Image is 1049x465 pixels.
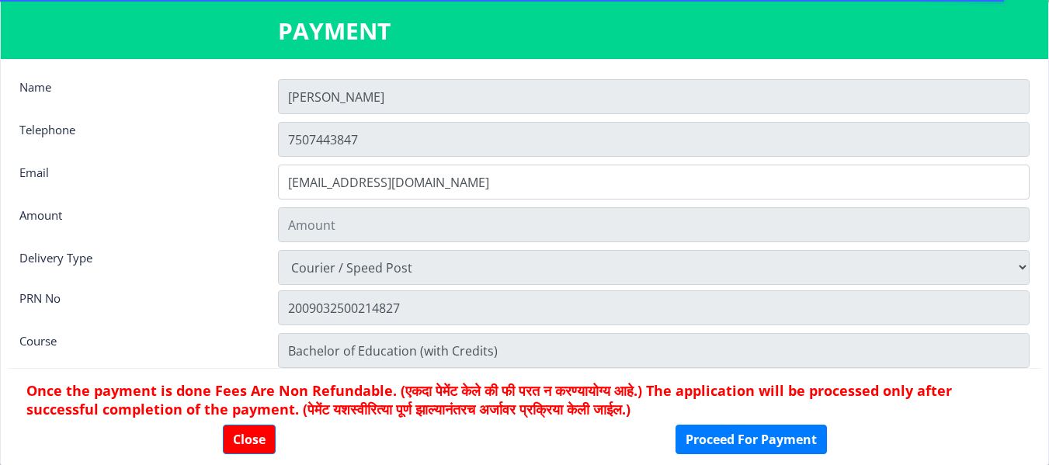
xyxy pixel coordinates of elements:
[278,165,1030,200] input: Email
[8,165,266,196] div: Email
[26,381,1023,418] h6: Once the payment is done Fees Are Non Refundable. (एकदा पेमेंट केले की फी परत न करण्यायोग्य आहे.)...
[278,122,1030,157] input: Telephone
[8,122,266,153] div: Telephone
[8,333,266,364] div: Course
[8,79,266,110] div: Name
[8,290,266,321] div: PRN No
[676,425,827,454] button: Proceed For Payment
[8,250,266,281] div: Delivery Type
[278,16,772,47] h3: PAYMENT
[8,207,266,238] div: Amount
[223,425,276,454] button: Close
[278,290,1030,325] input: Zipcode
[278,207,1030,242] input: Amount
[278,79,1030,114] input: Name
[278,333,1030,368] input: Zipcode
